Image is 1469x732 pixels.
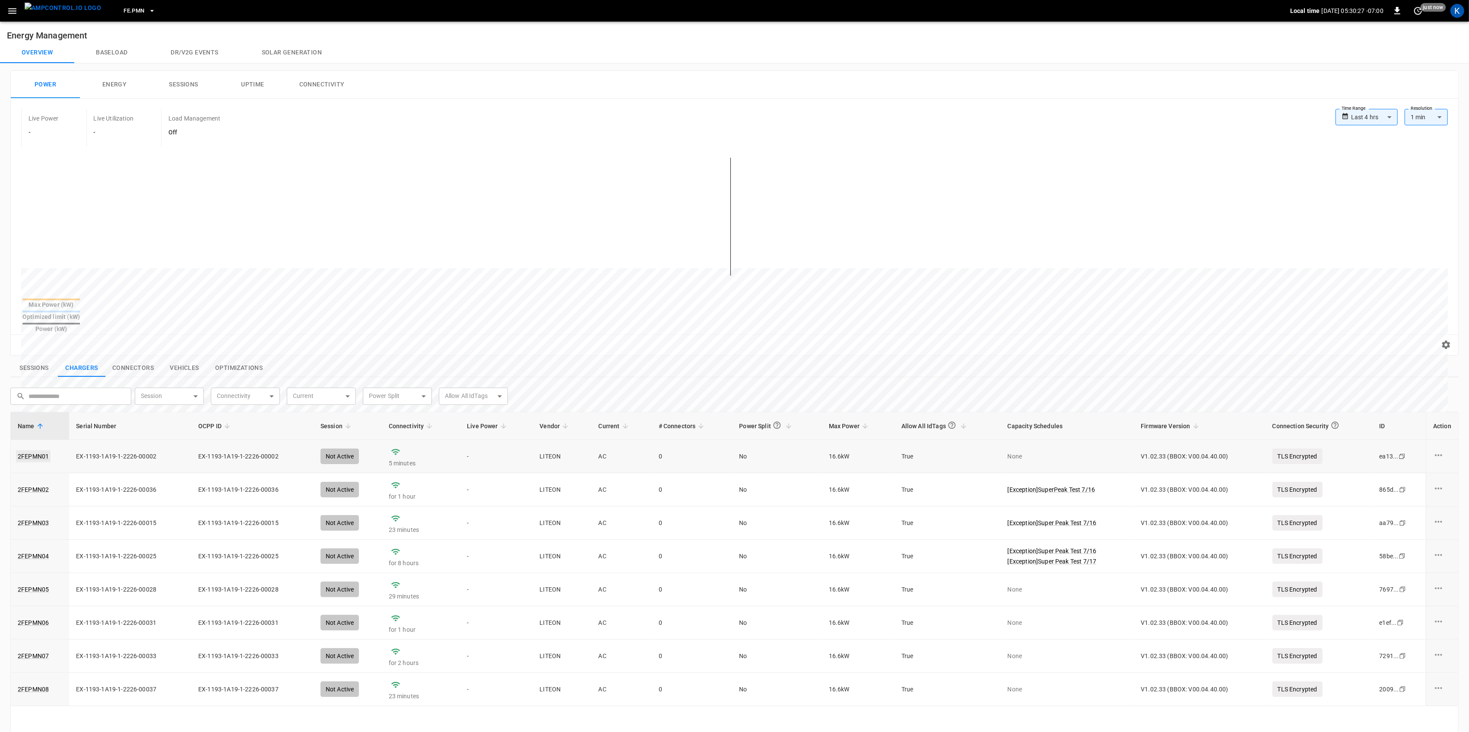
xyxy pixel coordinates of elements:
div: Not Active [320,548,359,564]
div: charge point options [1433,583,1451,596]
div: 1 min [1405,109,1448,125]
p: Local time [1290,6,1320,15]
th: ID [1373,412,1426,440]
td: LITEON [533,540,591,573]
a: 2FEPMN03 [18,519,49,527]
span: # Connectors [659,421,707,431]
td: True [895,673,1001,706]
p: for 2 hours [389,659,454,667]
td: LITEON [533,673,591,706]
button: Solar generation [240,42,343,63]
td: EX-1193-1A19-1-2226-00031 [191,606,314,640]
span: Max Power [829,421,871,431]
th: Serial Number [69,412,191,440]
td: EX-1193-1A19-1-2226-00037 [191,673,314,706]
button: FE.PMN [120,3,159,19]
p: None [1008,618,1127,627]
td: V1.02.33 (BBOX: V00.04.40.00) [1134,540,1265,573]
td: - [460,540,533,573]
td: LITEON [533,573,591,606]
p: 29 minutes [389,592,454,601]
button: show latest connectors [105,359,161,377]
button: Dr/V2G events [149,42,240,63]
td: AC [592,673,652,706]
td: LITEON [533,640,591,673]
span: Allow All IdTags [901,417,969,434]
td: V1.02.33 (BBOX: V00.04.40.00) [1134,673,1265,706]
span: Vendor [539,421,571,431]
button: Uptime [218,71,287,99]
div: 7697 ... [1380,585,1399,594]
td: V1.02.33 (BBOX: V00.04.40.00) [1134,573,1265,606]
a: 2FEPMN06 [18,618,49,627]
p: TLS Encrypted [1272,648,1323,664]
p: Live Utilization [94,114,133,123]
a: 2FEPMN04 [18,552,49,560]
th: Action [1426,412,1458,440]
td: True [895,540,1001,573]
p: 23 minutes [389,692,454,700]
span: Current [599,421,631,431]
td: 16.6 kW [822,573,895,606]
td: EX-1193-1A19-1-2226-00037 [69,673,191,706]
p: for 8 hours [389,559,454,567]
td: LITEON [533,606,591,640]
div: Not Active [320,615,359,630]
td: No [732,640,822,673]
p: [ Exception ] Super Peak Test 7/17 [1008,557,1127,566]
p: None [1008,652,1127,660]
div: copy [1398,551,1407,561]
span: OCPP ID [198,421,233,431]
p: TLS Encrypted [1272,615,1323,630]
td: - [460,673,533,706]
td: 16.6 kW [822,540,895,573]
a: 2FEPMN05 [18,585,49,594]
div: Not Active [320,582,359,597]
p: Live Power [29,114,59,123]
td: 16.6 kW [822,640,895,673]
button: Connectivity [287,71,356,99]
div: Connection Security [1272,417,1341,434]
td: 0 [652,540,733,573]
td: AC [592,573,652,606]
td: No [732,573,822,606]
td: V1.02.33 (BBOX: V00.04.40.00) [1134,606,1265,640]
td: AC [592,606,652,640]
a: 2FEPMN08 [18,685,49,694]
td: AC [592,640,652,673]
td: 16.6 kW [822,606,895,640]
td: AC [592,540,652,573]
button: show latest charge points [58,359,105,377]
span: Power Split [739,417,794,434]
button: show latest optimizations [208,359,270,377]
button: Baseload [74,42,149,63]
div: Not Active [320,648,359,664]
div: Last 4 hrs [1351,109,1398,125]
span: Session [320,421,354,431]
div: 2009 ... [1380,685,1399,694]
td: No [732,606,822,640]
div: profile-icon [1450,4,1464,18]
td: No [732,540,822,573]
button: show latest sessions [10,359,58,377]
div: charge point options [1433,450,1451,463]
td: 0 [652,640,733,673]
td: 16.6 kW [822,673,895,706]
div: copy [1396,618,1405,627]
td: True [895,606,1001,640]
a: [Exception]Super Peak Test 7/16[Exception]Super Peak Test 7/17 [1008,547,1127,566]
div: charge point options [1433,550,1451,563]
div: e1ef ... [1380,618,1397,627]
div: copy [1399,585,1407,594]
span: Connectivity [389,421,435,431]
td: - [460,606,533,640]
label: Time Range [1342,105,1366,112]
a: 2FEPMN02 [18,485,49,494]
div: charge point options [1433,516,1451,529]
td: - [460,573,533,606]
td: 0 [652,673,733,706]
p: None [1008,685,1127,694]
td: EX-1193-1A19-1-2226-00028 [191,573,314,606]
td: EX-1193-1A19-1-2226-00033 [191,640,314,673]
td: No [732,673,822,706]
